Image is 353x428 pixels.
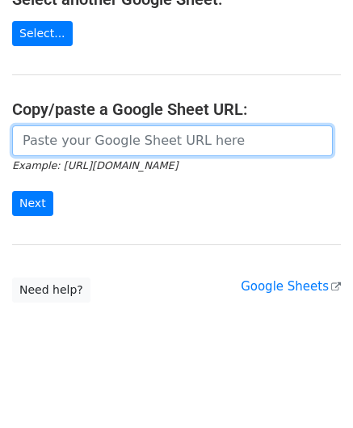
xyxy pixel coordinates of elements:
a: Select... [12,21,73,46]
input: Next [12,191,53,216]
input: Paste your Google Sheet URL here [12,125,333,156]
a: Need help? [12,278,90,303]
h4: Copy/paste a Google Sheet URL: [12,100,341,119]
a: Google Sheets [241,279,341,294]
small: Example: [URL][DOMAIN_NAME] [12,159,178,172]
